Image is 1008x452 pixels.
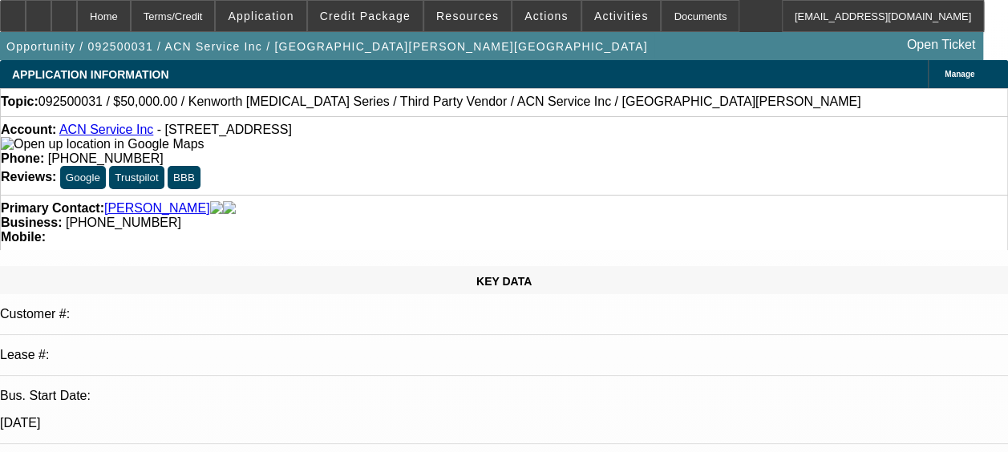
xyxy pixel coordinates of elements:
[228,10,293,22] span: Application
[216,1,306,31] button: Application
[59,123,153,136] a: ACN Service Inc
[6,40,648,53] span: Opportunity / 092500031 / ACN Service Inc / [GEOGRAPHIC_DATA][PERSON_NAME][GEOGRAPHIC_DATA]
[109,166,164,189] button: Trustpilot
[1,95,38,109] strong: Topic:
[1,123,56,136] strong: Account:
[1,216,62,229] strong: Business:
[1,151,44,165] strong: Phone:
[1,201,104,216] strong: Primary Contact:
[512,1,581,31] button: Actions
[524,10,569,22] span: Actions
[308,1,423,31] button: Credit Package
[1,137,204,151] a: View Google Maps
[157,123,292,136] span: - [STREET_ADDRESS]
[223,201,236,216] img: linkedin-icon.png
[424,1,511,31] button: Resources
[320,10,411,22] span: Credit Package
[60,166,106,189] button: Google
[1,137,204,151] img: Open up location in Google Maps
[1,170,56,184] strong: Reviews:
[210,201,223,216] img: facebook-icon.png
[66,216,181,229] span: [PHONE_NUMBER]
[168,166,200,189] button: BBB
[901,31,982,59] a: Open Ticket
[48,151,164,165] span: [PHONE_NUMBER]
[12,68,168,81] span: APPLICATION INFORMATION
[104,201,210,216] a: [PERSON_NAME]
[594,10,649,22] span: Activities
[945,70,974,79] span: Manage
[582,1,661,31] button: Activities
[436,10,499,22] span: Resources
[1,230,46,244] strong: Mobile:
[476,275,532,288] span: KEY DATA
[38,95,861,109] span: 092500031 / $50,000.00 / Kenworth [MEDICAL_DATA] Series / Third Party Vendor / ACN Service Inc / ...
